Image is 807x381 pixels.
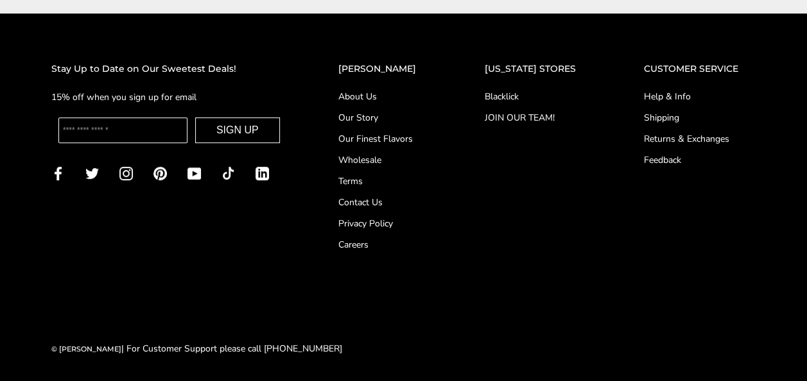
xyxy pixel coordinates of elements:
a: Our Finest Flavors [338,132,433,146]
a: Careers [338,238,433,251]
a: Terms [338,174,433,188]
a: Shipping [644,111,756,124]
a: Privacy Policy [338,217,433,230]
a: Contact Us [338,196,433,209]
div: | For Customer Support please call [PHONE_NUMBER] [51,341,342,356]
a: LinkedIn [256,165,269,180]
a: About Us [338,90,433,103]
a: Our Story [338,111,433,124]
a: Facebook [51,165,65,180]
a: Blacklick [484,90,593,103]
a: Returns & Exchanges [644,132,756,146]
a: Help & Info [644,90,756,103]
a: YouTube [187,165,201,180]
a: Wholesale [338,153,433,167]
a: Feedback [644,153,756,167]
a: Instagram [119,165,133,180]
a: JOIN OUR TEAM! [484,111,593,124]
h2: CUSTOMER SERVICE [644,62,756,76]
a: TikTok [221,165,235,180]
h2: Stay Up to Date on Our Sweetest Deals! [51,62,287,76]
input: Enter your email [58,117,187,143]
a: Pinterest [153,165,167,180]
a: © [PERSON_NAME] [51,344,121,353]
h2: [PERSON_NAME] [338,62,433,76]
h2: [US_STATE] STORES [484,62,593,76]
a: Twitter [85,165,99,180]
p: 15% off when you sign up for email [51,90,287,105]
button: SIGN UP [195,117,280,143]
